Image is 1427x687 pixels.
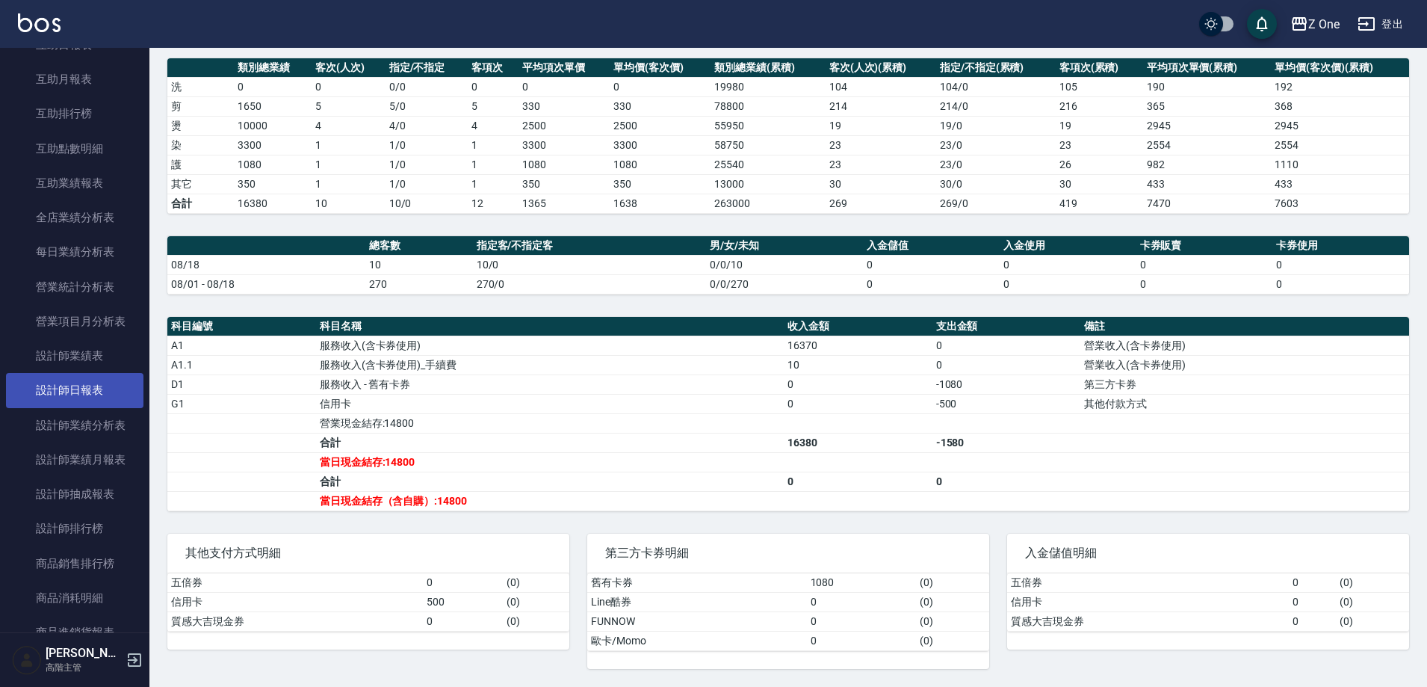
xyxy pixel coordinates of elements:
[1271,116,1409,135] td: 2945
[1080,394,1409,413] td: 其他付款方式
[468,155,519,174] td: 1
[386,116,468,135] td: 4 / 0
[936,135,1056,155] td: 23 / 0
[1025,546,1391,561] span: 入金儲值明細
[711,194,825,213] td: 263000
[167,96,234,116] td: 剪
[1056,116,1143,135] td: 19
[519,174,610,194] td: 350
[312,194,386,213] td: 10
[312,96,386,116] td: 5
[1007,573,1409,632] table: a dense table
[936,77,1056,96] td: 104 / 0
[167,135,234,155] td: 染
[316,452,784,472] td: 當日現金結存:14800
[312,77,386,96] td: 0
[6,443,143,477] a: 設計師業績月報表
[826,58,936,78] th: 客次(人次)(累積)
[1056,155,1143,174] td: 26
[1080,336,1409,355] td: 營業收入(含卡券使用)
[312,174,386,194] td: 1
[365,274,473,294] td: 270
[503,592,569,611] td: ( 0 )
[784,336,932,355] td: 16370
[1284,9,1346,40] button: Z One
[711,155,825,174] td: 25540
[610,174,711,194] td: 350
[503,573,569,593] td: ( 0 )
[316,375,784,394] td: 服務收入 - 舊有卡券
[1056,135,1143,155] td: 23
[932,394,1081,413] td: -500
[1289,592,1336,611] td: 0
[711,77,825,96] td: 19980
[587,573,807,593] td: 舊有卡券
[365,255,473,274] td: 10
[386,58,468,78] th: 指定/不指定
[312,155,386,174] td: 1
[706,255,863,274] td: 0/0/10
[1272,255,1409,274] td: 0
[6,373,143,407] a: 設計師日報表
[316,317,784,336] th: 科目名稱
[167,573,423,593] td: 五倍券
[167,155,234,174] td: 護
[6,581,143,615] a: 商品消耗明細
[1247,9,1277,39] button: save
[610,194,711,213] td: 1638
[1056,174,1143,194] td: 30
[167,375,316,394] td: D1
[6,166,143,200] a: 互助業績報表
[826,174,936,194] td: 30
[1271,77,1409,96] td: 192
[1336,611,1409,631] td: ( 0 )
[916,611,989,631] td: ( 0 )
[784,375,932,394] td: 0
[312,116,386,135] td: 4
[234,96,312,116] td: 1650
[1056,58,1143,78] th: 客項次(累積)
[167,236,1409,295] table: a dense table
[6,96,143,131] a: 互助排行榜
[1056,96,1143,116] td: 216
[1000,236,1136,256] th: 入金使用
[386,77,468,96] td: 0 / 0
[1289,573,1336,593] td: 0
[826,77,936,96] td: 104
[1136,255,1273,274] td: 0
[6,477,143,511] a: 設計師抽成報表
[6,132,143,166] a: 互助點數明細
[711,58,825,78] th: 類別總業績(累積)
[167,174,234,194] td: 其它
[706,274,863,294] td: 0/0/270
[167,255,365,274] td: 08/18
[784,394,932,413] td: 0
[519,77,610,96] td: 0
[784,317,932,336] th: 收入金額
[234,194,312,213] td: 16380
[610,155,711,174] td: 1080
[386,194,468,213] td: 10/0
[711,135,825,155] td: 58750
[826,194,936,213] td: 269
[167,573,569,632] table: a dense table
[587,611,807,631] td: FUNNOW
[468,116,519,135] td: 4
[167,592,423,611] td: 信用卡
[1143,77,1272,96] td: 190
[167,317,316,336] th: 科目編號
[468,194,519,213] td: 12
[46,646,122,661] h5: [PERSON_NAME]
[826,96,936,116] td: 214
[423,592,504,611] td: 500
[234,116,312,135] td: 10000
[316,413,784,433] td: 營業現金結存:14800
[1143,135,1272,155] td: 2554
[936,155,1056,174] td: 23 / 0
[6,62,143,96] a: 互助月報表
[1308,15,1340,34] div: Z One
[519,96,610,116] td: 330
[1271,135,1409,155] td: 2554
[1271,174,1409,194] td: 433
[936,58,1056,78] th: 指定/不指定(累積)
